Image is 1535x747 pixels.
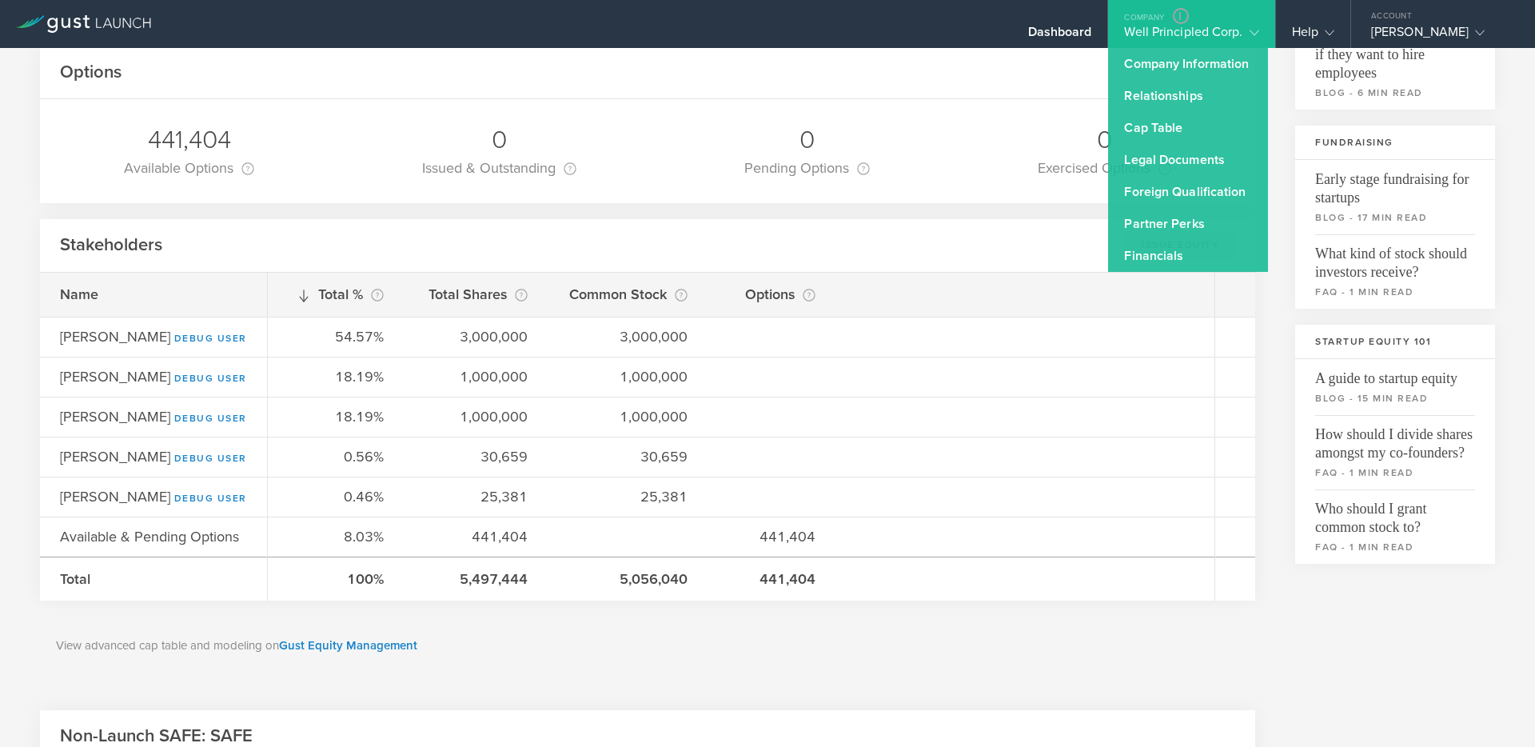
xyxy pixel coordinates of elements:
a: Gust Equity Management [279,638,417,653]
div: 5,497,444 [424,569,528,589]
div: Total [60,569,287,589]
span: What kind of stock should investors receive? [1315,234,1475,282]
a: Early stage fundraising for startupsblog - 17 min read [1295,160,1495,234]
a: Debug User [174,453,247,464]
a: Debug User [174,493,247,504]
div: 30,659 [568,446,688,467]
div: Common Stock [568,283,688,306]
div: 1,000,000 [424,366,528,387]
a: Who should I grant common stock to?faq - 1 min read [1295,489,1495,564]
div: 1,000,000 [424,406,528,427]
div: Total % [288,283,384,306]
div: 0.56% [288,446,384,467]
div: Exercised Options [1038,157,1171,179]
div: 18.19% [288,366,384,387]
div: Available Options [124,157,254,179]
div: 0.46% [288,486,384,507]
small: faq - 1 min read [1315,285,1475,299]
div: 25,381 [568,486,688,507]
div: 3,000,000 [424,326,528,347]
div: 441,404 [424,526,528,547]
div: Pending Options [744,157,870,179]
h3: Startup Equity 101 [1295,325,1495,359]
a: A guide to startup equityblog - 15 min read [1295,359,1495,415]
div: 1,000,000 [568,366,688,387]
div: 0 [1038,123,1171,157]
div: 18.19% [288,406,384,427]
div: 0 [744,123,870,157]
div: 441,404 [728,569,815,589]
small: faq - 1 min read [1315,540,1475,554]
p: View advanced cap table and modeling on [56,637,1239,655]
div: 441,404 [728,526,815,547]
div: Name [60,284,287,305]
div: [PERSON_NAME] [60,446,287,467]
h2: Stakeholders [60,234,162,257]
div: Available & Pending Options [60,526,287,547]
a: How should I divide shares amongst my co-founders?faq - 1 min read [1295,415,1495,489]
div: Well Principled Corp. [1124,24,1258,48]
span: A guide to startup equity [1315,359,1475,388]
h3: Fundraising [1295,126,1495,160]
div: 100% [288,569,384,589]
small: faq - 1 min read [1315,465,1475,480]
div: 30,659 [424,446,528,467]
a: What kind of stock should investors receive?faq - 1 min read [1295,234,1495,309]
h2: Options [60,61,122,84]
div: 1,000,000 [568,406,688,427]
div: 3,000,000 [568,326,688,347]
small: blog - 6 min read [1315,86,1475,100]
div: 441,404 [124,123,254,157]
a: Debug User [174,373,247,384]
div: Issued & Outstanding [422,157,576,179]
span: Startups need option plans if they want to hire employees [1315,17,1475,82]
a: Debug User [174,413,247,424]
span: Early stage fundraising for startups [1315,160,1475,207]
a: Debug User [174,333,247,344]
div: [PERSON_NAME] [60,486,287,507]
div: 54.57% [288,326,384,347]
div: 25,381 [424,486,528,507]
div: Total Shares [424,283,528,306]
div: Help [1292,24,1334,48]
div: Dashboard [1028,24,1092,48]
small: blog - 17 min read [1315,210,1475,225]
small: blog - 15 min read [1315,391,1475,405]
div: 5,056,040 [568,569,688,589]
div: Options [728,283,815,306]
a: Startups need option plans if they want to hire employeesblog - 6 min read [1295,17,1495,110]
div: [PERSON_NAME] [60,366,287,387]
div: 8.03% [288,526,384,547]
span: Who should I grant common stock to? [1315,489,1475,537]
span: How should I divide shares amongst my co-founders? [1315,415,1475,462]
div: [PERSON_NAME] [1371,24,1507,48]
div: [PERSON_NAME] [60,406,287,427]
div: [PERSON_NAME] [60,326,287,347]
div: 0 [422,123,576,157]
